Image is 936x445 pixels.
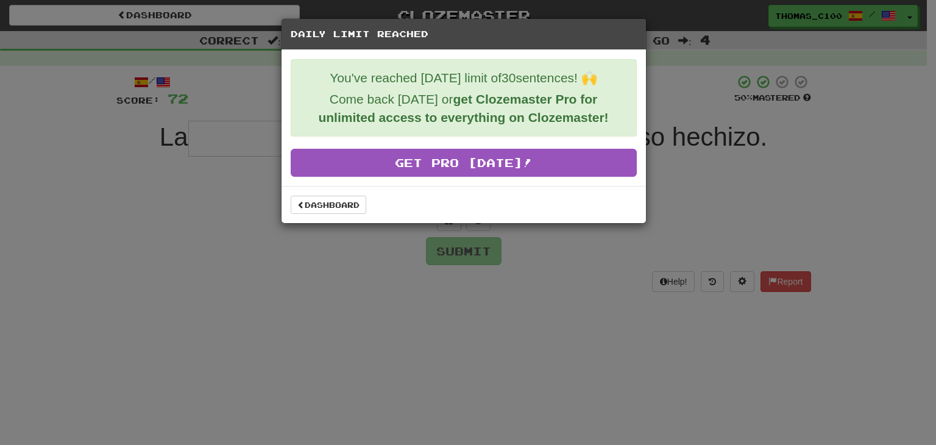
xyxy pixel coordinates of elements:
[291,196,366,214] a: Dashboard
[291,28,637,40] h5: Daily Limit Reached
[300,90,627,127] p: Come back [DATE] or
[291,149,637,177] a: Get Pro [DATE]!
[318,92,608,124] strong: get Clozemaster Pro for unlimited access to everything on Clozemaster!
[300,69,627,87] p: You've reached [DATE] limit of 30 sentences! 🙌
